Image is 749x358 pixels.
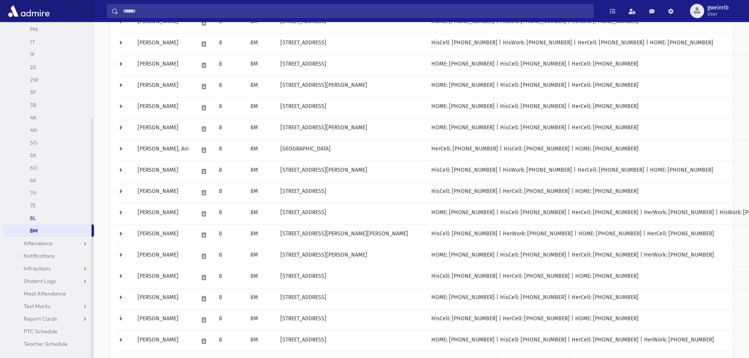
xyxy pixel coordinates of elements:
td: [PERSON_NAME] [133,288,193,310]
td: 8M [246,119,276,140]
a: 7E [3,199,94,212]
a: Infractions [3,262,94,275]
a: Student Logs [3,275,94,287]
td: 8M [246,140,276,161]
td: [STREET_ADDRESS] [276,34,427,55]
td: [PERSON_NAME] [133,119,193,140]
td: 8M [246,288,276,310]
td: 8 [214,97,246,119]
td: 8M [246,76,276,97]
span: Notifications [24,252,55,259]
a: 8M [3,224,92,237]
td: 8 [214,76,246,97]
a: PM [3,23,94,36]
img: AdmirePro [6,3,52,19]
a: Attendance [3,237,94,250]
span: Teacher Schedule [24,340,68,347]
td: [STREET_ADDRESS][PERSON_NAME] [276,76,427,97]
span: Test Marks [24,303,50,310]
td: 8 [214,204,246,225]
td: 8M [246,267,276,288]
td: 8 [214,34,246,55]
td: [STREET_ADDRESS] [276,267,427,288]
span: User [707,11,729,17]
a: 1T [3,36,94,48]
a: 2W [3,73,94,86]
span: PTC Schedule [24,328,57,335]
td: [STREET_ADDRESS][PERSON_NAME] [276,119,427,140]
span: Student Logs [24,277,56,285]
td: [PERSON_NAME] [133,204,193,225]
td: [STREET_ADDRESS] [276,182,427,204]
span: Infractions [24,265,51,272]
a: 3B [3,99,94,111]
a: Teacher Schedule [3,338,94,350]
td: 8M [246,13,276,34]
a: Notifications [3,250,94,262]
td: 8M [246,204,276,225]
td: [STREET_ADDRESS] [276,288,427,310]
td: [PERSON_NAME] [133,76,193,97]
td: 8M [246,331,276,352]
td: 8 [214,140,246,161]
a: 5K [3,149,94,162]
td: 8M [246,97,276,119]
td: [PERSON_NAME] [133,55,193,76]
td: [PERSON_NAME] [133,182,193,204]
td: 8M [246,55,276,76]
span: gweinrib [707,5,729,11]
td: [PERSON_NAME] [133,310,193,331]
td: 8M [246,182,276,204]
td: [STREET_ADDRESS] [276,55,427,76]
td: [STREET_ADDRESS] [276,97,427,119]
td: [PERSON_NAME] [133,331,193,352]
td: 8 [214,13,246,34]
a: Meal Attendance [3,287,94,300]
td: 8 [214,161,246,182]
a: 4K [3,111,94,124]
td: 8M [246,310,276,331]
a: 2E [3,61,94,73]
td: [PERSON_NAME] [133,97,193,119]
td: [PERSON_NAME] [133,13,193,34]
a: 1F [3,48,94,61]
span: Meal Attendance [24,290,66,297]
td: [PERSON_NAME] [133,161,193,182]
a: 5G [3,136,94,149]
a: 8L [3,212,94,224]
td: [PERSON_NAME], Avi [133,140,193,161]
span: Report Cards [24,315,57,322]
td: [PERSON_NAME] [133,267,193,288]
td: 8 [214,267,246,288]
a: 6O [3,162,94,174]
td: 8 [214,288,246,310]
a: 4N [3,124,94,136]
td: 8M [246,246,276,267]
td: [PERSON_NAME] [133,246,193,267]
a: 6K [3,174,94,187]
td: 8M [246,225,276,246]
td: [STREET_ADDRESS] [276,204,427,225]
td: [STREET_ADDRESS] [276,331,427,352]
a: Test Marks [3,300,94,312]
td: [PERSON_NAME] [133,34,193,55]
td: 8 [214,310,246,331]
td: 8 [214,331,246,352]
a: 7H [3,187,94,199]
td: 8 [214,55,246,76]
input: Search [118,4,593,18]
td: 8 [214,119,246,140]
td: 8 [214,182,246,204]
td: [STREET_ADDRESS] [276,13,427,34]
span: Attendance [24,240,53,247]
td: [STREET_ADDRESS][PERSON_NAME] [276,246,427,267]
td: [PERSON_NAME] [133,225,193,246]
a: 3F [3,86,94,99]
td: [STREET_ADDRESS] [276,310,427,331]
a: PTC Schedule [3,325,94,338]
td: 8 [214,246,246,267]
a: Report Cards [3,312,94,325]
td: 8 [214,225,246,246]
td: 8M [246,34,276,55]
td: [STREET_ADDRESS][PERSON_NAME] [276,161,427,182]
